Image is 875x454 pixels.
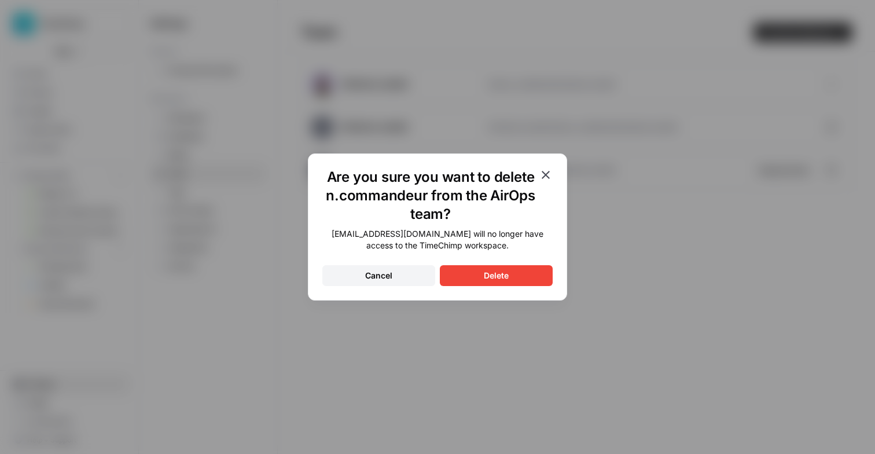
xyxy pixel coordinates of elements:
[322,228,553,251] div: [EMAIL_ADDRESS][DOMAIN_NAME] will no longer have access to the TimeChimp workspace.
[440,265,553,286] button: Delete
[322,168,539,224] h1: Are you sure you want to delete n.commandeur from the AirOps team?
[365,270,392,281] div: Cancel
[484,270,509,281] div: Delete
[322,265,435,286] button: Cancel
